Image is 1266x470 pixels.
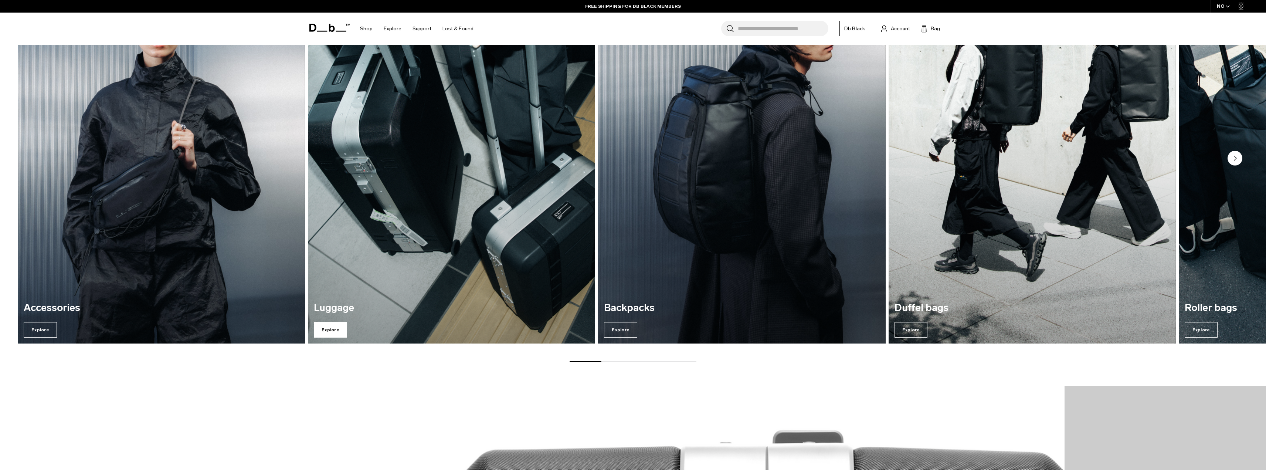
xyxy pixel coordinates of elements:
[1228,151,1242,167] button: Next slide
[384,16,401,42] a: Explore
[921,24,940,33] button: Bag
[895,302,1170,314] h3: Duffel bags
[24,322,57,338] span: Explore
[604,302,879,314] h3: Backpacks
[1185,322,1218,338] span: Explore
[24,302,299,314] h3: Accessories
[413,16,431,42] a: Support
[839,21,870,36] a: Db Black
[314,302,589,314] h3: Luggage
[881,24,910,33] a: Account
[895,322,928,338] span: Explore
[360,16,373,42] a: Shop
[891,25,910,33] span: Account
[442,16,474,42] a: Lost & Found
[314,322,347,338] span: Explore
[585,3,681,10] a: FREE SHIPPING FOR DB BLACK MEMBERS
[354,13,479,45] nav: Main Navigation
[604,322,637,338] span: Explore
[931,25,940,33] span: Bag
